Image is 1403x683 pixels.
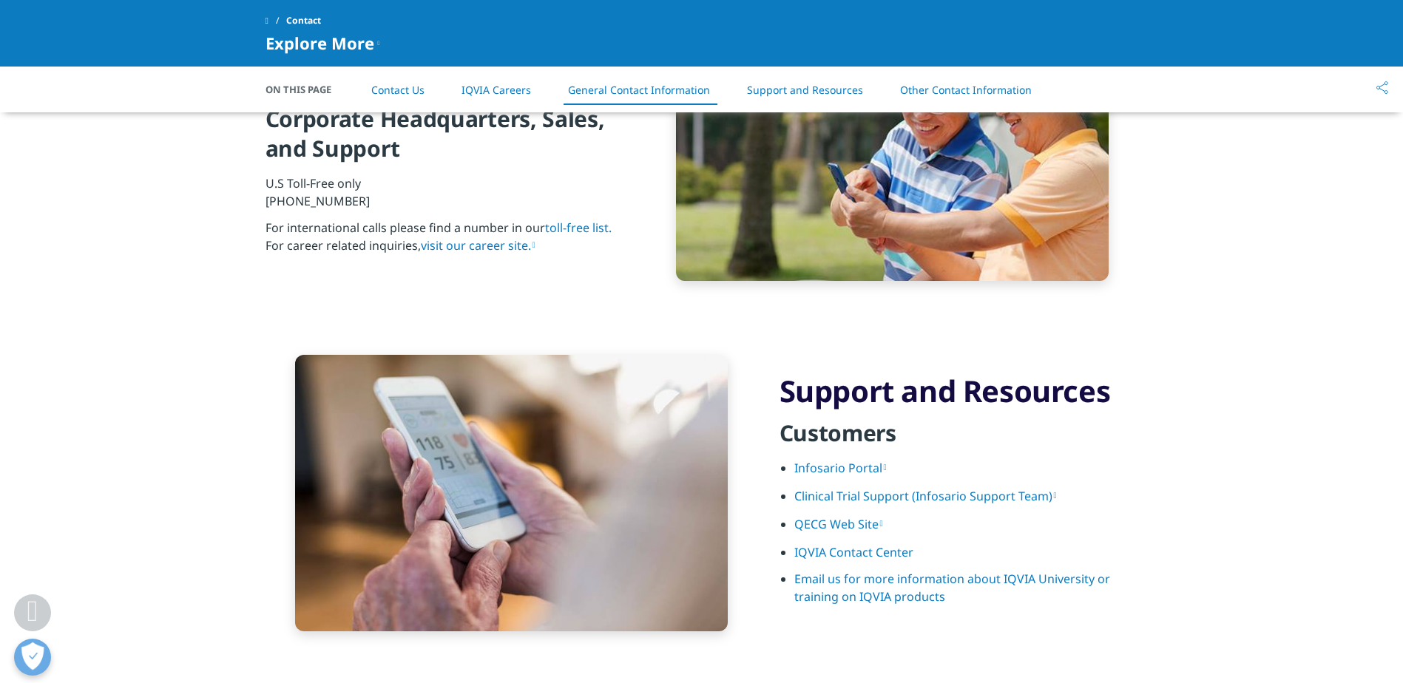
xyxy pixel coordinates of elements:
a: Support and Resources [747,83,863,97]
a: QECG Web Site [794,516,883,532]
img: Using smartphone [295,355,728,631]
a: Clinical Trial Support (Infosario Support Team) [794,488,1057,504]
a: Other Contact Information [900,83,1032,97]
p: For international calls please find a number in our For career related inquiries, [266,219,624,265]
a: toll-free list. [545,220,612,236]
img: senior males at park with cell phone [676,4,1109,281]
a: Infosario Portal [794,460,887,476]
span: Explore More [266,34,374,52]
p: U.S Toll-Free only [PHONE_NUMBER] [266,174,624,219]
a: IQVIA Contact Center [794,544,913,560]
a: Email us for more information about IQVIA University or training on IQVIA products [794,571,1110,605]
button: Open Preferences [14,639,51,676]
a: IQVIA Careers [462,83,531,97]
h4: Customers [780,418,1138,459]
a: Contact Us [371,83,425,97]
h4: Corporate Headquarters, Sales, and Support [266,104,624,174]
a: visit our career site. [421,237,535,254]
h3: Support and Resources [780,373,1138,410]
a: General Contact Information [568,83,710,97]
span: Contact [286,7,321,34]
span: On This Page [266,82,347,97]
